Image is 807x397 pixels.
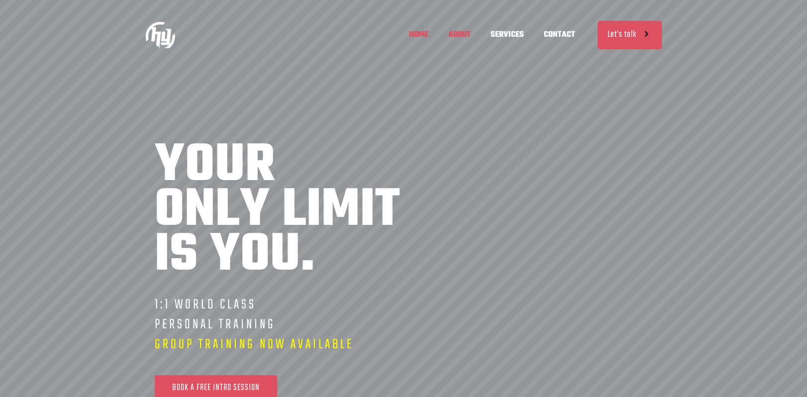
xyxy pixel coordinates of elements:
span: SERVICES [481,20,534,50]
rs-layer: 1:1 WORLD CLASS PERSONAL TRAINING [155,295,354,355]
span: CONTACT [534,20,585,50]
img: Home [145,20,175,50]
rs-layer: YOUR ONLY LIMIT IS YOU. [155,144,401,279]
span: GROUP TRAINING NOW AVAILABLE [155,334,354,355]
span: HOME [399,20,438,50]
span: ABOUT [438,20,481,50]
a: Let's talk [598,21,662,49]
